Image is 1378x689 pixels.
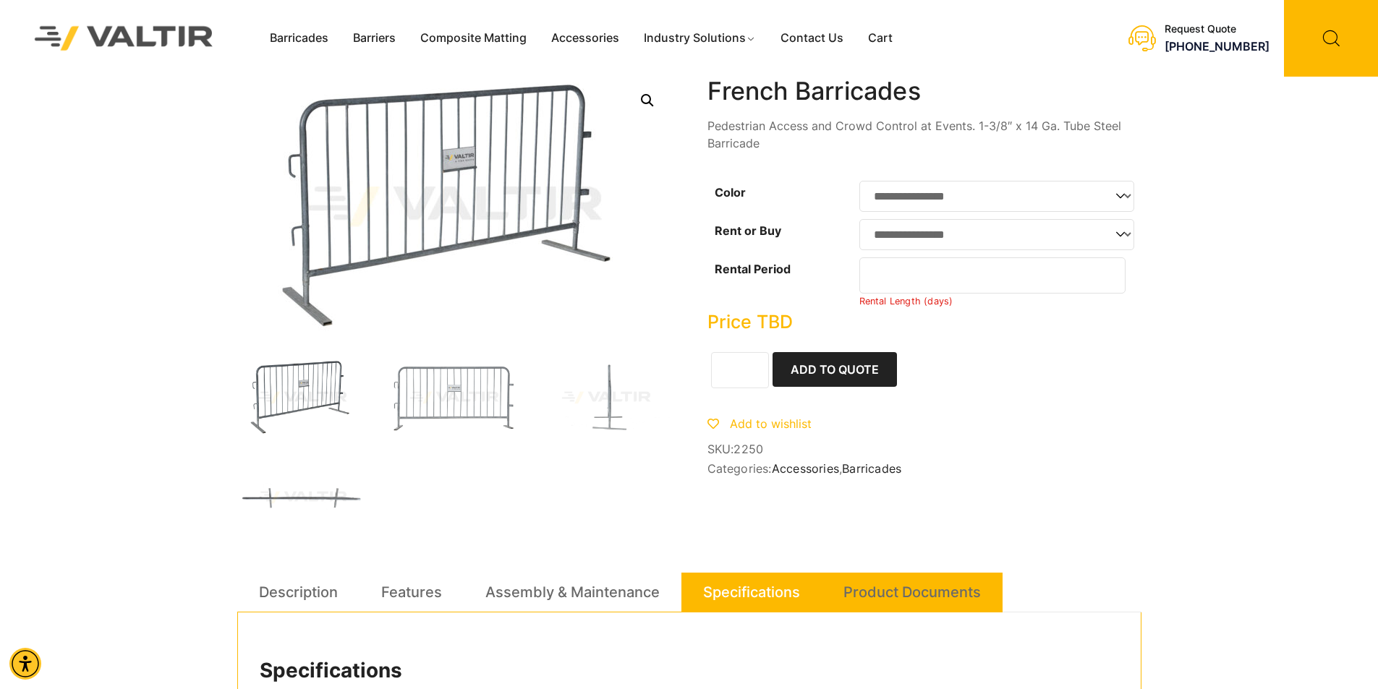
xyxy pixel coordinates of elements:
button: Add to Quote [773,352,897,387]
div: Accessibility Menu [9,648,41,680]
bdi: Price TBD [707,311,793,333]
a: Accessories [539,27,631,49]
p: Pedestrian Access and Crowd Control at Events. 1-3/8″ x 14 Ga. Tube Steel Barricade [707,117,1141,152]
img: FrenchBar_3Q-1.jpg [237,359,367,437]
a: Add to wishlist [707,416,812,431]
a: Barriers [341,27,408,49]
h2: Specifications [260,659,1119,683]
input: Number [859,257,1126,294]
a: call (888) 496-3625 [1165,39,1269,54]
a: Features [381,573,442,612]
a: Assembly & Maintenance [485,573,660,612]
a: Description [259,573,338,612]
span: Add to wishlist [730,416,812,431]
label: Color [715,185,746,200]
span: 2250 [733,442,763,456]
span: Categories: , [707,462,1141,476]
a: Specifications [703,573,800,612]
div: Request Quote [1165,23,1269,35]
a: Product Documents [843,573,981,612]
h1: French Barricades [707,77,1141,106]
small: Rental Length (days) [859,296,953,307]
a: Industry Solutions [631,27,768,49]
img: A long, straight metal bar with two perpendicular extensions on either side, likely a tool or par... [237,458,367,536]
label: Rent or Buy [715,223,781,238]
a: Composite Matting [408,27,539,49]
a: Barricades [842,461,901,476]
a: Open this option [634,87,660,114]
span: SKU: [707,442,1141,456]
img: A metallic crowd control barrier with vertical bars and a sign labeled "VALTIR" in the center. [389,359,519,437]
a: Barricades [258,27,341,49]
input: Product quantity [711,352,769,388]
th: Rental Period [707,254,859,311]
img: Valtir Rentals [16,7,232,69]
a: Cart [856,27,905,49]
a: Contact Us [768,27,856,49]
img: A vertical metal stand with a base, designed for stability, shown against a plain background. [541,359,671,437]
a: Accessories [772,461,839,476]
